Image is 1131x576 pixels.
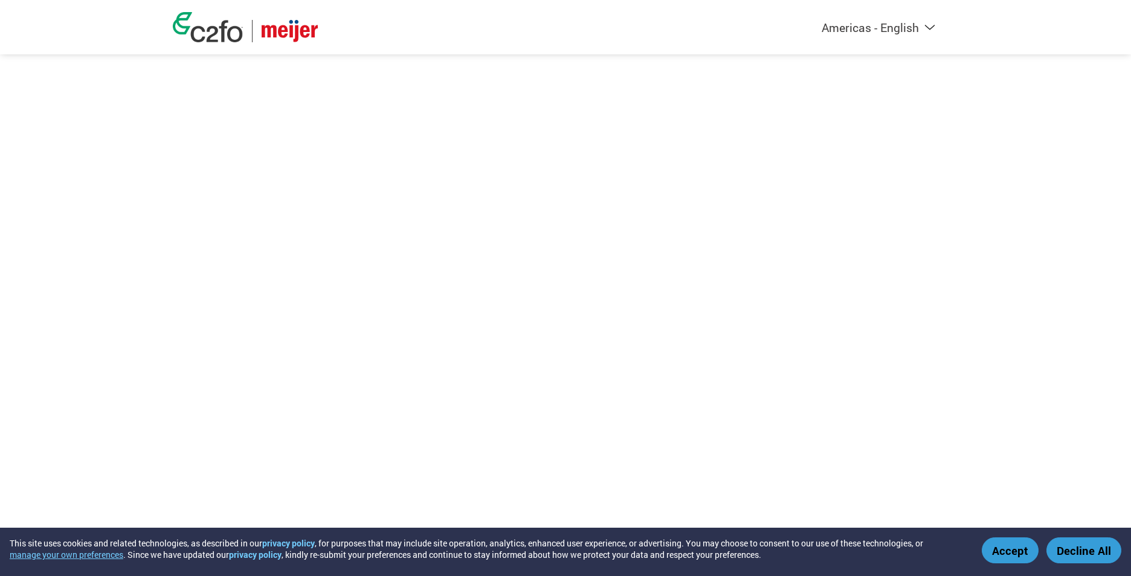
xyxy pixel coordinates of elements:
[982,537,1039,563] button: Accept
[173,12,243,42] img: c2fo logo
[262,537,315,549] a: privacy policy
[1046,537,1121,563] button: Decline All
[229,549,282,560] a: privacy policy
[262,20,318,42] img: Meijer
[10,537,964,560] div: This site uses cookies and related technologies, as described in our , for purposes that may incl...
[10,549,123,560] button: manage your own preferences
